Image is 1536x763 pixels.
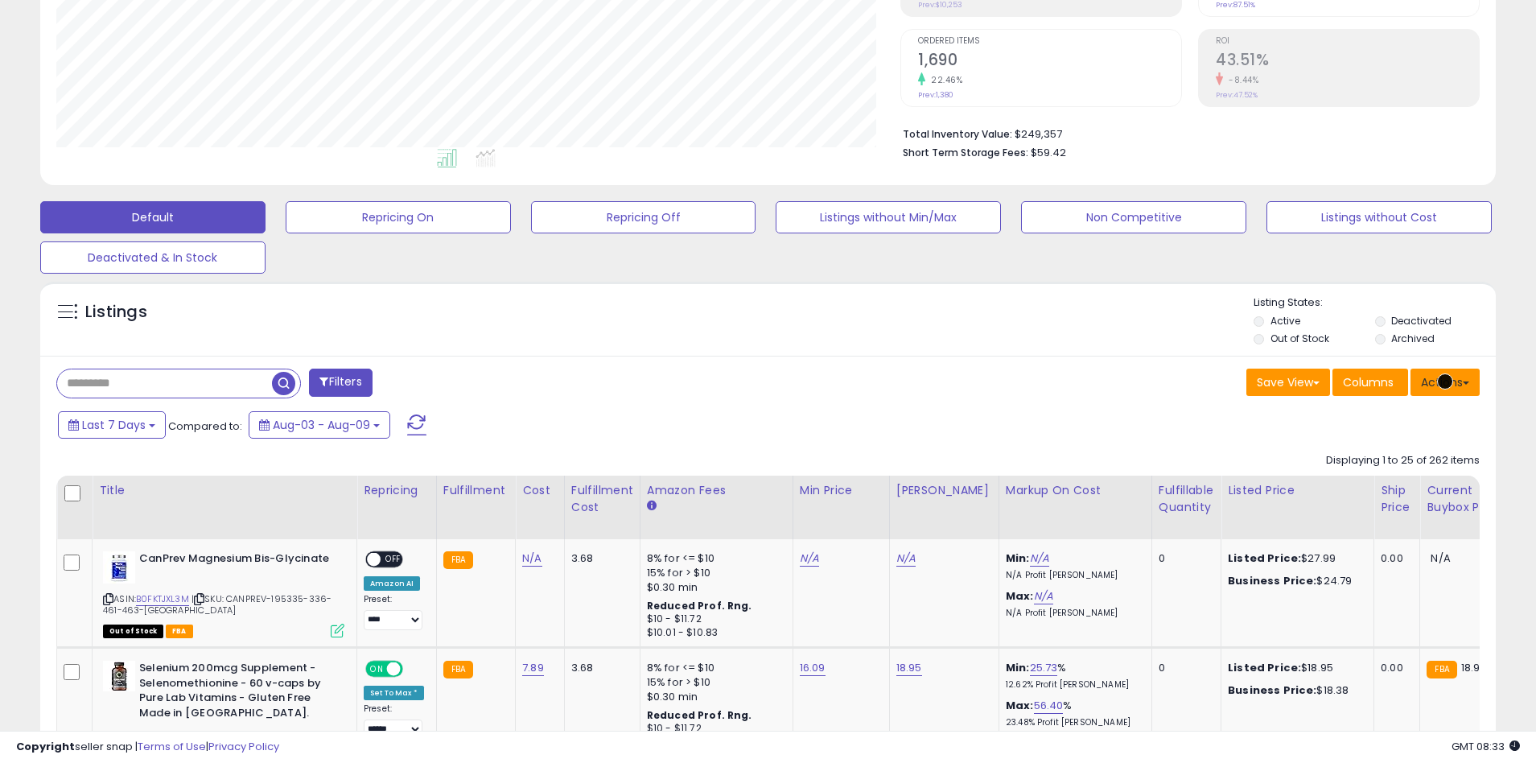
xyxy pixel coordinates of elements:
a: N/A [800,551,819,567]
span: Ordered Items [918,37,1181,46]
li: $249,357 [903,123,1468,142]
a: N/A [1034,588,1053,604]
button: Save View [1246,369,1330,396]
small: FBA [1427,661,1456,678]
p: N/A Profit [PERSON_NAME] [1006,570,1139,581]
div: ASIN: [103,551,344,636]
small: Prev: 47.52% [1216,90,1258,100]
div: 3.68 [571,661,628,675]
a: N/A [522,551,542,567]
div: $18.38 [1228,683,1361,698]
div: Preset: [364,594,424,630]
div: Min Price [800,482,883,499]
b: Max: [1006,698,1034,713]
div: Listed Price [1228,482,1367,499]
div: $27.99 [1228,551,1361,566]
div: Displaying 1 to 25 of 262 items [1326,453,1480,468]
button: Last 7 Days [58,411,166,439]
button: Aug-03 - Aug-09 [249,411,390,439]
div: 0 [1159,551,1209,566]
div: 8% for <= $10 [647,551,780,566]
div: $0.30 min [647,580,780,595]
h2: 43.51% [1216,51,1479,72]
span: ROI [1216,37,1479,46]
span: OFF [401,662,426,676]
div: 3.68 [571,551,628,566]
a: N/A [1030,551,1049,567]
small: FBA [443,551,473,569]
a: 16.09 [800,660,826,676]
div: Set To Max * [364,686,424,700]
div: Amazon Fees [647,482,786,499]
p: 12.62% Profit [PERSON_NAME] [1006,679,1139,691]
button: Repricing Off [531,201,756,233]
div: Fulfillable Quantity [1159,482,1214,516]
a: Terms of Use [138,739,206,754]
b: Business Price: [1228,573,1316,588]
span: | SKU: CANPREV-195335-336-461-463-[GEOGRAPHIC_DATA] [103,592,331,617]
button: Default [40,201,266,233]
th: The percentage added to the cost of goods (COGS) that forms the calculator for Min & Max prices. [999,476,1151,539]
small: Amazon Fees. [647,499,657,513]
a: 18.95 [896,660,922,676]
div: Ship Price [1381,482,1413,516]
h2: 1,690 [918,51,1181,72]
b: Total Inventory Value: [903,127,1012,141]
b: Min: [1006,660,1030,675]
div: $18.95 [1228,661,1361,675]
a: 7.89 [522,660,544,676]
a: B0FKTJXL3M [136,592,189,606]
label: Out of Stock [1270,332,1329,345]
small: Prev: 1,380 [918,90,953,100]
strong: Copyright [16,739,75,754]
span: Last 7 Days [82,417,146,433]
div: Current Buybox Price [1427,482,1509,516]
button: Listings without Cost [1266,201,1492,233]
div: $10 - $11.72 [647,612,780,626]
img: 41gdVN715TL._SL40_.jpg [103,661,135,691]
b: Reduced Prof. Rng. [647,599,752,612]
div: [PERSON_NAME] [896,482,992,499]
a: Privacy Policy [208,739,279,754]
b: Selenium 200mcg Supplement - Selenomethionine - 60 v-caps by Pure Lab Vitamins - Gluten Free Made... [139,661,335,724]
button: Filters [309,369,372,397]
p: N/A Profit [PERSON_NAME] [1006,608,1139,619]
a: 25.73 [1030,660,1058,676]
label: Archived [1391,332,1435,345]
span: N/A [1431,551,1450,566]
b: Listed Price: [1228,551,1301,566]
div: Cost [522,482,558,499]
div: $10.01 - $10.83 [647,626,780,640]
a: 56.40 [1034,698,1064,714]
b: Min: [1006,551,1030,566]
h5: Listings [85,301,147,324]
div: 8% for <= $10 [647,661,780,675]
b: Business Price: [1228,683,1316,698]
button: Deactivated & In Stock [40,241,266,274]
b: Max: [1006,588,1034,604]
a: N/A [896,551,916,567]
div: Repricing [364,482,430,499]
span: 18.95 [1461,660,1487,675]
p: Listing States: [1254,295,1496,311]
button: Repricing On [286,201,511,233]
span: 2025-08-17 08:33 GMT [1452,739,1520,754]
div: Amazon AI [364,576,420,591]
span: FBA [166,625,193,638]
small: 22.46% [925,74,962,86]
span: Compared to: [168,419,242,434]
span: $59.42 [1031,145,1066,160]
span: Aug-03 - Aug-09 [273,417,370,433]
div: % [1006,661,1139,691]
button: Listings without Min/Max [776,201,1001,233]
div: $24.79 [1228,574,1361,588]
div: % [1006,699,1139,728]
small: -8.44% [1223,74,1258,86]
img: 41ipPX1hi9L._SL40_.jpg [103,551,135,584]
span: All listings that are currently out of stock and unavailable for purchase on Amazon [103,625,163,638]
div: 15% for > $10 [647,675,780,690]
b: CanPrev Magnesium Bis-Glycinate [139,551,335,571]
label: Deactivated [1391,314,1452,328]
button: Actions [1410,369,1480,396]
div: 0.00 [1381,661,1407,675]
